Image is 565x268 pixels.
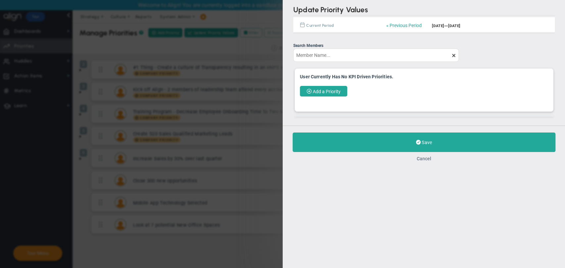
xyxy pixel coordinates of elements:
[432,23,444,28] span: [DATE]
[313,89,341,94] span: Add a Priority
[300,74,548,80] h4: User Currently Has No KPI Driven Priorities.
[416,156,431,161] button: Cancel
[384,22,423,28] button: « Previous Period
[293,49,459,62] input: Search Members
[293,5,555,16] h2: Update Priority Values
[422,140,432,145] span: Save
[448,23,460,28] span: [DATE]
[293,133,555,152] button: Save
[459,52,464,58] span: clear
[300,86,347,96] button: Add a Priority
[300,22,334,28] span: Current Period
[432,23,460,28] span: —
[293,43,555,48] div: Search Members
